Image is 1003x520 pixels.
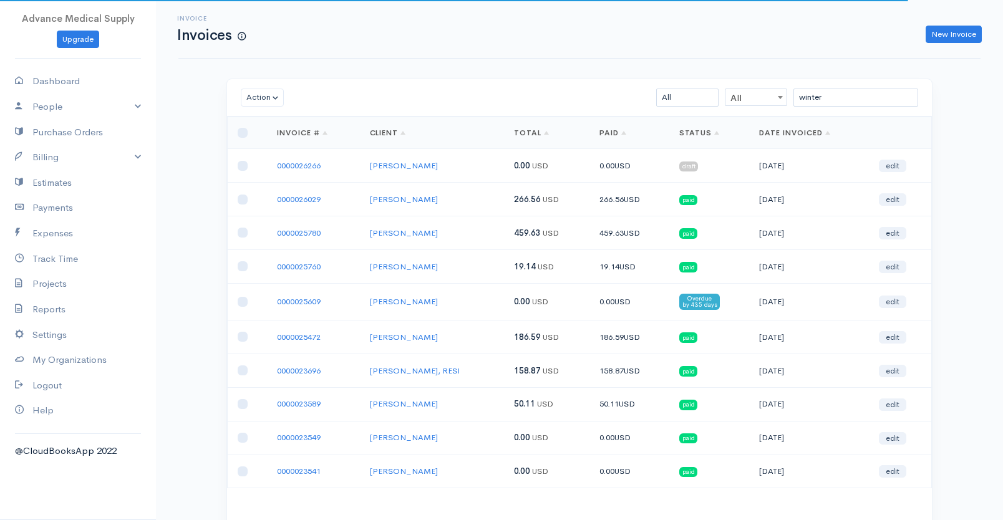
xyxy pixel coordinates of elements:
span: draft [679,161,699,171]
a: edit [879,261,906,273]
span: USD [532,432,548,443]
span: 158.87 [514,365,541,376]
a: [PERSON_NAME], RESI [370,365,460,376]
span: USD [532,296,548,307]
a: edit [879,398,906,411]
span: USD [619,261,636,272]
a: edit [879,331,906,344]
a: [PERSON_NAME] [370,296,438,307]
span: USD [624,228,640,238]
span: paid [679,366,698,376]
a: 0000023589 [277,398,321,409]
span: paid [679,400,698,410]
a: 0000025780 [277,228,321,238]
a: 0000023696 [277,365,321,376]
a: Status [679,128,720,138]
span: 459.63 [514,228,541,238]
span: 50.11 [514,398,535,409]
a: Date Invoiced [759,128,830,138]
td: 158.87 [589,354,669,387]
span: 0.00 [514,432,530,443]
td: 50.11 [589,387,669,421]
a: edit [879,227,906,239]
td: [DATE] [749,283,868,320]
span: USD [532,466,548,476]
a: [PERSON_NAME] [370,432,438,443]
td: [DATE] [749,149,868,183]
span: paid [679,195,698,205]
td: [DATE] [749,216,868,250]
a: 0000023549 [277,432,321,443]
span: Advance Medical Supply [22,12,135,24]
span: paid [679,228,698,238]
span: 0.00 [514,466,530,476]
span: USD [624,332,640,342]
span: 0.00 [514,296,530,307]
span: paid [679,332,698,342]
span: 19.14 [514,261,536,272]
td: 0.00 [589,455,669,488]
a: edit [879,365,906,377]
button: Action [241,89,284,107]
a: 0000026266 [277,160,321,171]
span: USD [543,228,559,238]
td: [DATE] [749,320,868,354]
a: [PERSON_NAME] [370,466,438,476]
td: 0.00 [589,149,669,183]
span: USD [619,398,635,409]
a: 0000026029 [277,194,321,205]
span: USD [614,466,631,476]
a: 0000023541 [277,466,321,476]
span: USD [624,365,640,376]
span: USD [538,261,554,272]
a: [PERSON_NAME] [370,160,438,171]
a: [PERSON_NAME] [370,261,438,272]
span: 266.56 [514,194,541,205]
td: 0.00 [589,421,669,455]
a: [PERSON_NAME] [370,228,438,238]
a: [PERSON_NAME] [370,398,438,409]
a: Paid [599,128,626,138]
a: [PERSON_NAME] [370,332,438,342]
span: USD [532,160,548,171]
a: edit [879,296,906,308]
td: [DATE] [749,387,868,421]
a: edit [879,160,906,172]
span: Overdue by 435 days [679,294,720,310]
td: 0.00 [589,283,669,320]
td: [DATE] [749,249,868,283]
a: 0000025472 [277,332,321,342]
input: Search [793,89,918,107]
span: paid [679,467,698,477]
span: All [725,89,787,107]
span: USD [614,432,631,443]
span: USD [537,398,553,409]
span: USD [543,194,559,205]
span: USD [614,296,631,307]
div: @CloudBooksApp 2022 [15,444,141,458]
span: USD [543,365,559,376]
td: 459.63 [589,216,669,250]
span: How to create your first Invoice? [238,31,246,42]
td: [DATE] [749,421,868,455]
a: Total [514,128,549,138]
a: edit [879,193,906,206]
h1: Invoices [177,27,246,43]
span: USD [543,332,559,342]
td: [DATE] [749,455,868,488]
span: paid [679,262,698,272]
span: 0.00 [514,160,530,171]
a: [PERSON_NAME] [370,194,438,205]
span: paid [679,433,698,443]
span: All [725,89,787,106]
td: 266.56 [589,183,669,216]
a: 0000025760 [277,261,321,272]
a: edit [879,432,906,445]
td: 186.59 [589,320,669,354]
a: Invoice # [277,128,327,138]
td: [DATE] [749,183,868,216]
a: 0000025609 [277,296,321,307]
a: New Invoice [926,26,982,44]
span: 186.59 [514,332,541,342]
span: USD [624,194,640,205]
